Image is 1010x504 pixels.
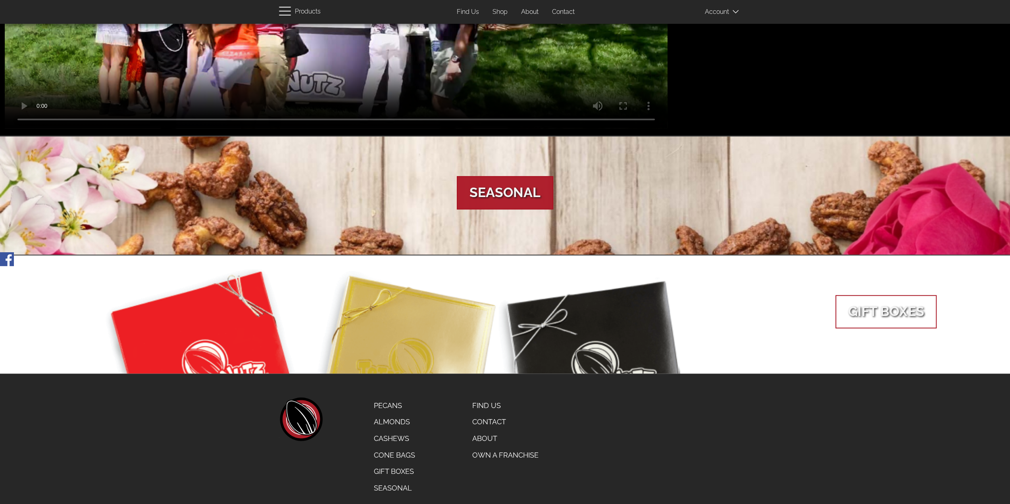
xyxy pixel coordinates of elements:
a: Cashews [368,430,421,447]
a: Shop [487,4,514,20]
span: Gift Boxes [835,295,937,328]
a: About [466,430,544,447]
a: Seasonal [368,480,421,496]
a: Find Us [451,4,485,20]
a: Own a Franchise [466,447,544,464]
a: Gift Boxes [368,463,421,480]
span: Products [295,6,321,17]
a: Contact [466,414,544,430]
a: Find Us [466,397,544,414]
a: Contact [546,4,581,20]
a: Pecans [368,397,421,414]
a: Almonds [368,414,421,430]
a: Cone Bags [368,447,421,464]
a: home [279,397,323,441]
a: About [515,4,544,20]
span: Seasonal [457,176,553,209]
